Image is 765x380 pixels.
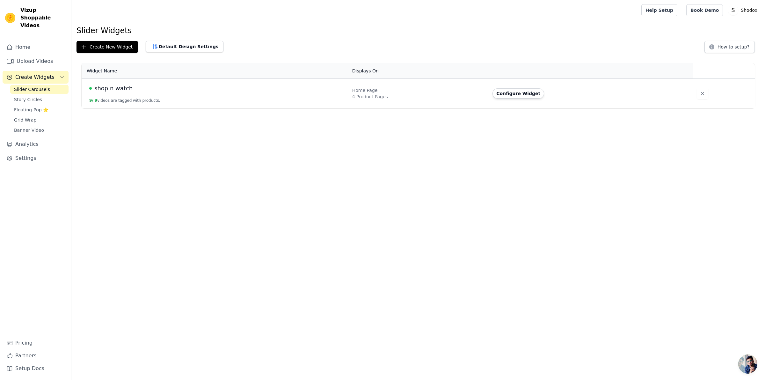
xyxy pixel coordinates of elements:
[14,96,42,103] span: Story Circles
[76,26,760,36] h1: Slider Widgets
[14,117,36,123] span: Grid Wrap
[89,87,92,90] span: Live Published
[348,63,489,79] th: Displays On
[146,41,223,52] button: Default Design Settings
[3,41,69,54] a: Home
[3,138,69,151] a: Analytics
[492,88,544,99] button: Configure Widget
[704,41,755,53] button: How to setup?
[738,354,757,374] div: Open chat
[697,88,708,99] button: Delete widget
[738,4,760,16] p: Shodox
[14,127,44,133] span: Banner Video
[15,73,55,81] span: Create Widgets
[10,126,69,135] a: Banner Video
[3,362,69,375] a: Setup Docs
[732,7,735,13] text: S
[20,6,66,29] span: Vizup Shoppable Videos
[89,98,93,103] span: 9 /
[3,337,69,349] a: Pricing
[10,115,69,124] a: Grid Wrap
[82,63,348,79] th: Widget Name
[352,93,485,100] div: 4 Product Pages
[95,98,97,103] span: 9
[10,85,69,94] a: Slider Carousels
[704,45,755,51] a: How to setup?
[14,86,50,93] span: Slider Carousels
[10,105,69,114] a: Floating-Pop ⭐
[3,71,69,84] button: Create Widgets
[5,13,15,23] img: Vizup
[14,107,48,113] span: Floating-Pop ⭐
[728,4,760,16] button: S Shodox
[352,87,485,93] div: Home Page
[641,4,677,16] a: Help Setup
[10,95,69,104] a: Story Circles
[76,41,138,53] button: Create New Widget
[3,349,69,362] a: Partners
[3,152,69,165] a: Settings
[94,84,133,93] span: shop n watch
[686,4,723,16] a: Book Demo
[89,98,160,103] button: 9/ 9videos are tagged with products.
[3,55,69,68] a: Upload Videos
